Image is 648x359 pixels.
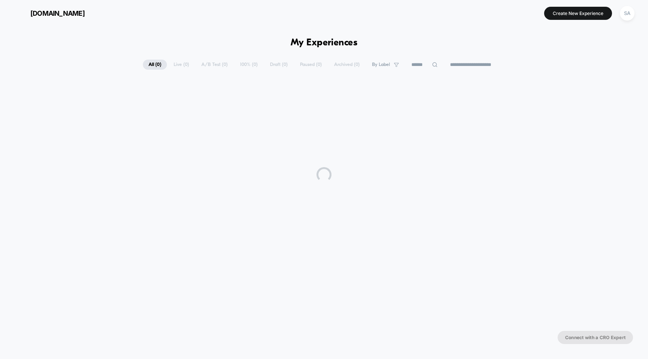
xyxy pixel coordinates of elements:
button: SA [618,6,637,21]
button: Create New Experience [544,7,612,20]
span: By Label [372,62,390,67]
span: All ( 0 ) [143,60,167,70]
h1: My Experiences [291,37,358,48]
button: Connect with a CRO Expert [558,331,633,344]
div: SA [620,6,634,21]
span: [DOMAIN_NAME] [30,9,85,17]
button: [DOMAIN_NAME] [11,7,87,19]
